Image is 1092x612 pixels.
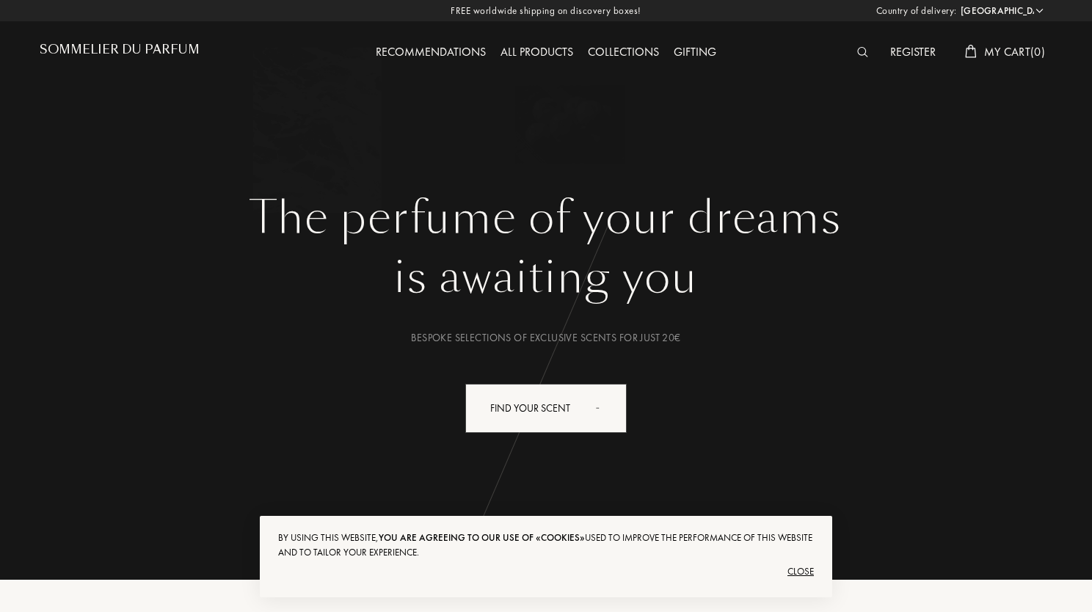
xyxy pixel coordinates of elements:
a: Recommendations [368,44,493,59]
div: Gifting [666,43,724,62]
div: All products [493,43,580,62]
img: cart_white.svg [965,45,977,58]
div: animation [591,393,620,422]
div: Close [278,560,814,583]
a: Collections [580,44,666,59]
div: By using this website, used to improve the performance of this website and to tailor your experie... [278,531,814,560]
div: is awaiting you [51,244,1041,310]
div: Recommendations [368,43,493,62]
div: Register [883,43,943,62]
span: Country of delivery: [876,4,957,18]
a: All products [493,44,580,59]
h1: The perfume of your dreams [51,192,1041,244]
a: Register [883,44,943,59]
a: Sommelier du Parfum [40,43,200,62]
span: My Cart ( 0 ) [984,44,1045,59]
div: Collections [580,43,666,62]
a: Gifting [666,44,724,59]
a: Find your scentanimation [454,384,638,433]
div: Bespoke selections of exclusive scents for just 20€ [51,330,1041,346]
h1: Sommelier du Parfum [40,43,200,57]
img: search_icn_white.svg [857,47,868,57]
span: you are agreeing to our use of «cookies» [379,531,585,544]
div: Find your scent [465,384,627,433]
